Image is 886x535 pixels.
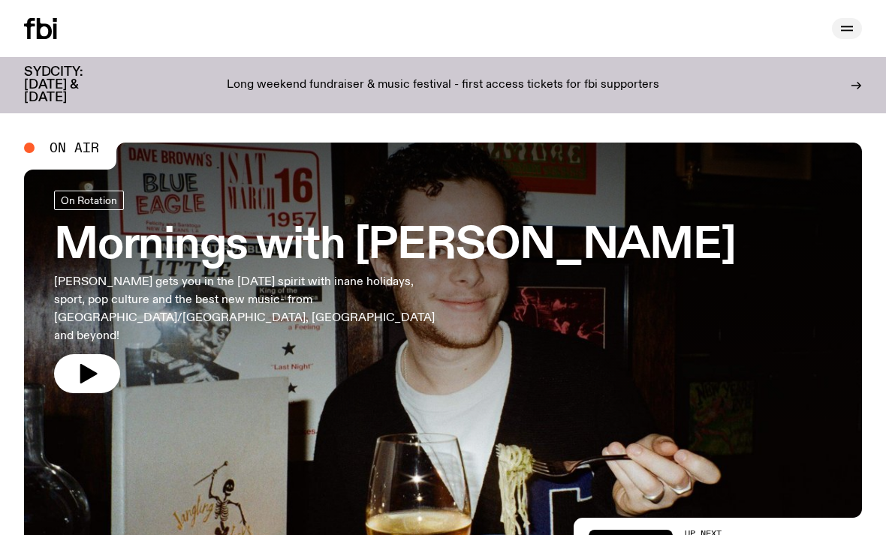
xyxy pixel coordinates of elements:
[54,273,438,345] p: [PERSON_NAME] gets you in the [DATE] spirit with inane holidays, sport, pop culture and the best ...
[54,191,736,393] a: Mornings with [PERSON_NAME][PERSON_NAME] gets you in the [DATE] spirit with inane holidays, sport...
[227,79,659,92] p: Long weekend fundraiser & music festival - first access tickets for fbi supporters
[50,141,99,155] span: On Air
[61,194,117,206] span: On Rotation
[54,225,736,267] h3: Mornings with [PERSON_NAME]
[24,66,120,104] h3: SYDCITY: [DATE] & [DATE]
[54,191,124,210] a: On Rotation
